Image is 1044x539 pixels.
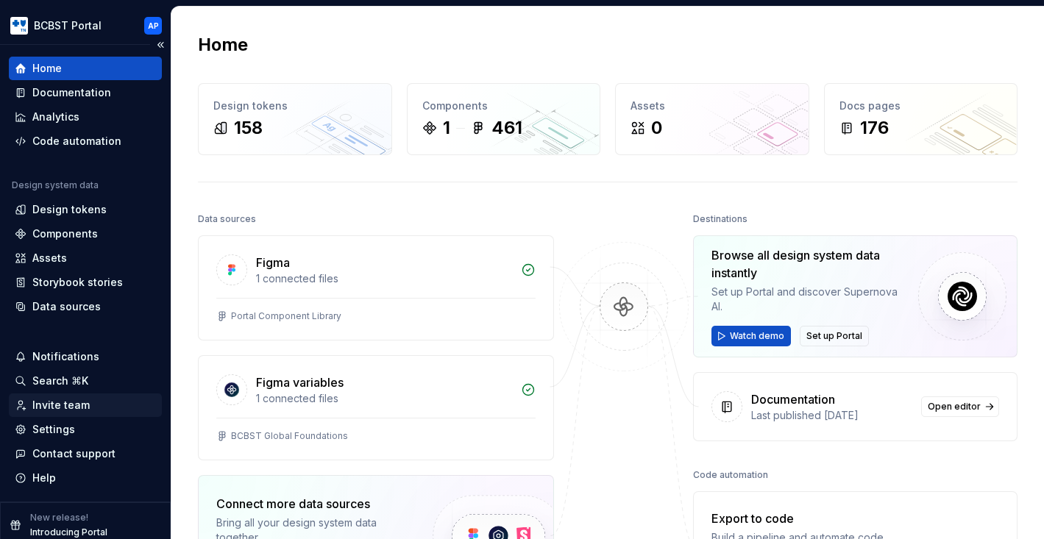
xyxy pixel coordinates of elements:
button: Notifications [9,345,162,368]
div: Code automation [693,465,768,485]
span: Set up Portal [806,330,862,342]
div: Invite team [32,398,90,413]
div: Assets [631,99,794,113]
div: Design system data [12,179,99,191]
div: BCBST Global Foundations [231,430,348,442]
a: Components [9,222,162,246]
div: BCBST Portal [34,18,102,33]
a: Figma variables1 connected filesBCBST Global Foundations [198,355,554,460]
a: Storybook stories [9,271,162,294]
a: Analytics [9,105,162,129]
a: Open editor [921,396,999,417]
div: Home [32,61,62,76]
a: Code automation [9,129,162,153]
div: Components [422,99,586,113]
div: Code automation [32,134,121,149]
a: Assets0 [615,83,809,155]
div: 461 [491,116,522,140]
p: New release! [30,512,88,524]
div: Documentation [32,85,111,100]
div: Design tokens [32,202,107,217]
button: Set up Portal [800,326,869,346]
a: Invite team [9,393,162,417]
span: Open editor [928,401,981,413]
div: 1 [443,116,450,140]
a: Docs pages176 [824,83,1018,155]
div: Connect more data sources [216,495,408,513]
a: Settings [9,418,162,441]
div: Help [32,471,56,485]
a: Data sources [9,295,162,318]
div: Contact support [32,446,116,461]
a: Design tokens158 [198,83,392,155]
button: Collapse sidebar [150,35,171,55]
a: Assets [9,246,162,270]
div: Data sources [198,209,256,229]
div: 158 [234,116,263,140]
img: b44e7a6b-69a5-43df-ae42-963d7259159b.png [10,17,28,35]
div: Export to code [711,510,893,527]
h2: Home [198,33,248,57]
div: Figma [256,254,290,271]
div: 176 [860,116,889,140]
div: Components [32,226,98,241]
button: BCBST PortalAP [3,10,168,41]
div: 1 connected files [256,391,512,406]
div: 1 connected files [256,271,512,286]
div: AP [148,20,159,32]
div: 0 [651,116,662,140]
div: Notifications [32,349,99,364]
div: Browse all design system data instantly [711,246,906,282]
button: Contact support [9,442,162,465]
div: Design tokens [213,99,377,113]
div: Search ⌘K [32,374,88,388]
div: Destinations [693,209,748,229]
div: Documentation [751,390,835,408]
a: Figma1 connected filesPortal Component Library [198,235,554,340]
p: Introducing Portal [30,526,107,538]
div: Docs pages [839,99,1003,113]
a: Documentation [9,81,162,104]
div: Set up Portal and discover Supernova AI. [711,285,906,314]
div: Storybook stories [32,275,123,290]
div: Data sources [32,299,101,314]
a: Components1461 [407,83,601,155]
div: Last published [DATE] [751,408,912,423]
button: Help [9,466,162,490]
div: Analytics [32,110,79,124]
button: Search ⌘K [9,369,162,393]
button: Watch demo [711,326,791,346]
a: Design tokens [9,198,162,221]
div: Portal Component Library [231,310,341,322]
div: Figma variables [256,374,344,391]
span: Watch demo [730,330,784,342]
a: Home [9,57,162,80]
div: Assets [32,251,67,265]
div: Settings [32,422,75,437]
